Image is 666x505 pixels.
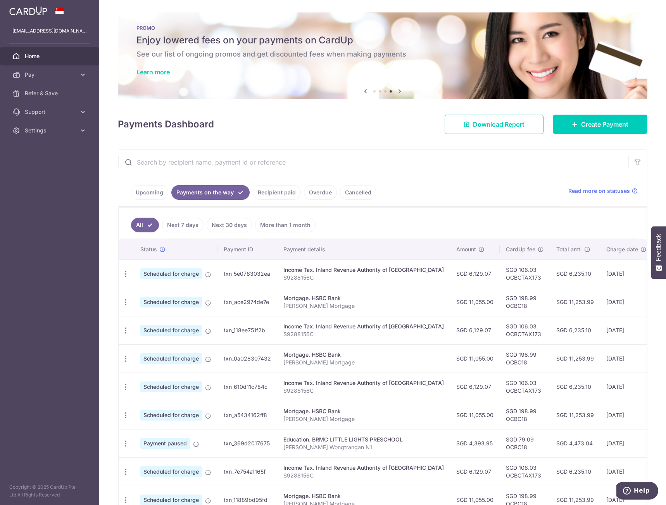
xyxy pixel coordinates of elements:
p: S9288156C [283,472,444,479]
span: Download Report [473,120,525,129]
td: [DATE] [600,373,653,401]
td: [DATE] [600,259,653,288]
a: Learn more [136,68,170,76]
p: PROMO [136,25,629,31]
span: Charge date [606,246,638,253]
span: Status [140,246,157,253]
span: Scheduled for charge [140,410,202,421]
td: txn_5e0763032ea [217,259,277,288]
td: SGD 106.03 OCBCTAX173 [500,457,550,486]
td: SGD 6,129.07 [450,316,500,344]
td: SGD 198.99 OCBC18 [500,344,550,373]
span: Create Payment [581,120,628,129]
div: Income Tax. Inland Revenue Authority of [GEOGRAPHIC_DATA] [283,323,444,330]
img: Latest Promos banner [118,12,647,99]
a: Recipient paid [253,185,301,200]
p: [EMAIL_ADDRESS][DOMAIN_NAME] [12,27,87,35]
td: txn_369d2017675 [217,429,277,457]
td: SGD 11,253.99 [550,344,600,373]
td: [DATE] [600,316,653,344]
a: Read more on statuses [568,187,638,195]
td: SGD 4,473.04 [550,429,600,457]
h4: Payments Dashboard [118,117,214,131]
td: txn_7e754a1165f [217,457,277,486]
iframe: Opens a widget where you can find more information [616,482,658,501]
span: Scheduled for charge [140,297,202,307]
span: Refer & Save [25,89,76,97]
span: Scheduled for charge [140,381,202,392]
div: Income Tax. Inland Revenue Authority of [GEOGRAPHIC_DATA] [283,379,444,387]
a: Download Report [445,115,543,134]
h5: Enjoy lowered fees on your payments on CardUp [136,34,629,46]
span: Pay [25,71,76,79]
td: SGD 106.03 OCBCTAX173 [500,316,550,344]
h6: See our list of ongoing promos and get discounted fees when making payments [136,50,629,59]
td: SGD 4,393.95 [450,429,500,457]
td: txn_ace2974de7e [217,288,277,316]
td: [DATE] [600,457,653,486]
span: Payment paused [140,438,190,449]
td: [DATE] [600,429,653,457]
a: More than 1 month [255,218,316,232]
a: Cancelled [340,185,376,200]
th: Payment details [277,239,450,259]
span: Total amt. [556,246,582,253]
button: Feedback - Show survey [651,226,666,279]
span: Scheduled for charge [140,325,202,336]
td: txn_0a028307432 [217,344,277,373]
td: txn_118ee751f2b [217,316,277,344]
div: Mortgage. HSBC Bank [283,351,444,359]
span: Read more on statuses [568,187,630,195]
td: txn_610d11c784c [217,373,277,401]
input: Search by recipient name, payment id or reference [118,150,628,175]
p: S9288156C [283,330,444,338]
span: Home [25,52,76,60]
p: S9288156C [283,387,444,395]
td: SGD 198.99 OCBC18 [500,288,550,316]
td: SGD 79.09 OCBC18 [500,429,550,457]
a: Create Payment [553,115,647,134]
a: Next 30 days [207,218,252,232]
td: SGD 106.03 OCBCTAX173 [500,259,550,288]
a: All [131,218,159,232]
a: Overdue [304,185,337,200]
p: [PERSON_NAME] Wongtrangan N1 [283,443,444,451]
div: Income Tax. Inland Revenue Authority of [GEOGRAPHIC_DATA] [283,266,444,274]
td: [DATE] [600,344,653,373]
p: [PERSON_NAME] Mortgage [283,359,444,366]
img: CardUp [9,6,47,15]
th: Payment ID [217,239,277,259]
td: SGD 106.03 OCBCTAX173 [500,373,550,401]
div: Mortgage. HSBC Bank [283,407,444,415]
div: Mortgage. HSBC Bank [283,492,444,500]
td: SGD 6,129.07 [450,259,500,288]
span: Support [25,108,76,116]
a: Payments on the way [171,185,250,200]
td: txn_a5434162ff8 [217,401,277,429]
td: SGD 198.99 OCBC18 [500,401,550,429]
p: [PERSON_NAME] Mortgage [283,302,444,310]
td: SGD 6,235.10 [550,316,600,344]
p: [PERSON_NAME] Mortgage [283,415,444,423]
span: Scheduled for charge [140,466,202,477]
td: SGD 6,129.07 [450,457,500,486]
span: Settings [25,127,76,134]
td: SGD 6,235.10 [550,259,600,288]
td: SGD 6,129.07 [450,373,500,401]
td: SGD 11,055.00 [450,401,500,429]
span: Scheduled for charge [140,268,202,279]
td: SGD 11,253.99 [550,401,600,429]
span: CardUp fee [506,246,535,253]
td: SGD 6,235.10 [550,457,600,486]
td: SGD 11,055.00 [450,344,500,373]
div: Mortgage. HSBC Bank [283,294,444,302]
a: Upcoming [131,185,168,200]
div: Income Tax. Inland Revenue Authority of [GEOGRAPHIC_DATA] [283,464,444,472]
div: Education. BRMC LITTLE LIGHTS PRESCHOOL [283,436,444,443]
span: Feedback [655,234,662,261]
p: S9288156C [283,274,444,282]
td: [DATE] [600,401,653,429]
span: Scheduled for charge [140,353,202,364]
td: SGD 11,055.00 [450,288,500,316]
